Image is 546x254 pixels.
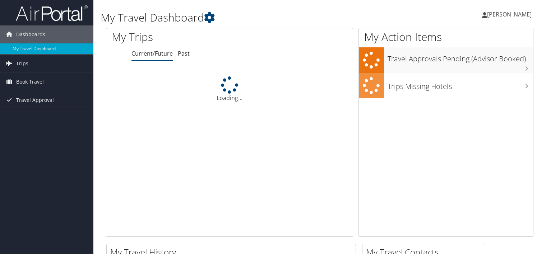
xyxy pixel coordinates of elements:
h1: My Action Items [359,29,533,44]
h1: My Trips [112,29,245,44]
span: Travel Approval [16,91,54,109]
a: Trips Missing Hotels [359,73,533,98]
h3: Travel Approvals Pending (Advisor Booked) [388,50,533,64]
h1: My Travel Dashboard [101,10,393,25]
span: Trips [16,55,28,72]
a: Travel Approvals Pending (Advisor Booked) [359,47,533,73]
img: airportal-logo.png [16,5,88,22]
a: [PERSON_NAME] [482,4,539,25]
span: Dashboards [16,25,45,43]
div: Loading... [106,76,353,102]
span: Book Travel [16,73,44,91]
a: Current/Future [131,50,173,57]
span: [PERSON_NAME] [487,10,532,18]
a: Past [178,50,190,57]
h3: Trips Missing Hotels [388,78,533,91]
